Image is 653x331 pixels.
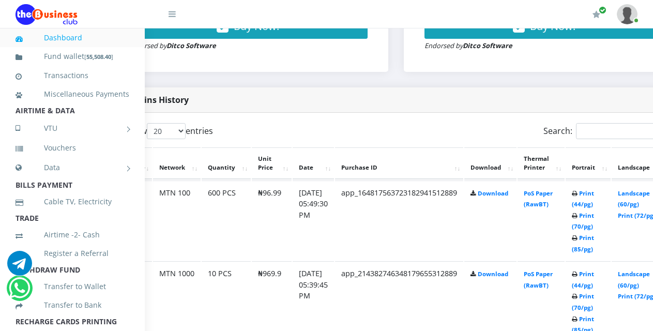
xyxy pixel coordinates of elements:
strong: Ditco Software [166,41,216,50]
small: Endorsed by [128,41,216,50]
a: Cable TV, Electricity [16,190,129,214]
a: Print (44/pg) [572,189,594,208]
th: Portrait: activate to sort column ascending [566,147,611,179]
a: VTU [16,115,129,141]
a: Airtime -2- Cash [16,223,129,247]
td: MTN 100 [153,180,201,261]
strong: Ditco Software [463,41,512,50]
a: PoS Paper (RawBT) [524,270,553,289]
small: Endorsed by [424,41,512,50]
a: Fund wallet[55,508.40] [16,44,129,69]
a: Miscellaneous Payments [16,82,129,106]
img: User [617,4,637,24]
a: Transfer to Wallet [16,275,129,298]
a: Chat for support [9,283,30,300]
a: Chat for support [7,259,32,276]
span: Buy Now! [234,19,279,33]
span: Renew/Upgrade Subscription [599,6,606,14]
a: Print (44/pg) [572,270,594,289]
a: Dashboard [16,26,129,50]
a: PoS Paper (RawBT) [524,189,553,208]
a: Landscape (60/pg) [618,189,650,208]
small: [ ] [84,53,113,61]
strong: Bulk Pins History [118,94,189,106]
th: Network: activate to sort column ascending [153,147,201,179]
b: 55,508.40 [86,53,111,61]
select: Showentries [147,123,186,139]
span: Buy Now! [530,19,575,33]
a: Vouchers [16,136,129,160]
th: Download: activate to sort column ascending [464,147,517,179]
th: Thermal Printer: activate to sort column ascending [518,147,565,179]
th: Purchase ID: activate to sort column ascending [335,147,463,179]
img: Logo [16,4,78,25]
label: Show entries [126,123,213,139]
a: Download [478,270,508,278]
th: Date: activate to sort column ascending [293,147,334,179]
a: Print (85/pg) [572,234,594,253]
a: Register a Referral [16,242,129,265]
td: app_164817563723182941512889 [335,180,463,261]
th: Quantity: activate to sort column ascending [202,147,251,179]
a: Data [16,155,129,180]
td: [DATE] 05:49:30 PM [293,180,334,261]
a: Landscape (60/pg) [618,270,650,289]
a: Print (70/pg) [572,292,594,311]
a: Transactions [16,64,129,87]
td: ₦96.99 [252,180,292,261]
a: Print (70/pg) [572,212,594,231]
a: Download [478,189,508,197]
a: Transfer to Bank [16,293,129,317]
th: Unit Price: activate to sort column ascending [252,147,292,179]
i: Renew/Upgrade Subscription [593,10,600,19]
td: 600 PCS [202,180,251,261]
